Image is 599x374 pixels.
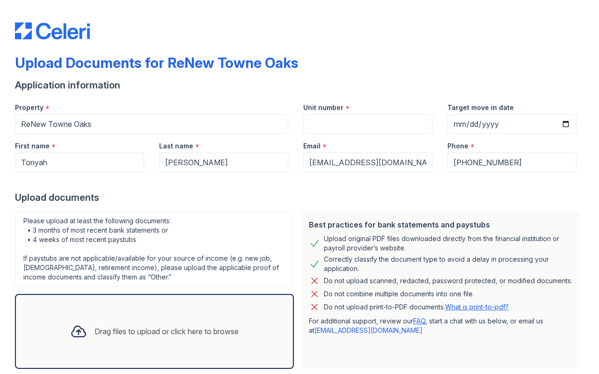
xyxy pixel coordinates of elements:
label: Target move in date [447,103,514,112]
div: Upload Documents for ReNew Towne Oaks [15,54,298,71]
div: Please upload at least the following documents: • 3 months of most recent bank statements or • 4 ... [15,212,294,286]
label: Last name [159,141,193,151]
label: Phone [447,141,468,151]
div: Upload documents [15,191,584,204]
a: [EMAIL_ADDRESS][DOMAIN_NAME] [314,326,423,334]
div: Upload original PDF files downloaded directly from the financial institution or payroll provider’... [324,234,573,253]
label: Property [15,103,44,112]
div: Correctly classify the document type to avoid a delay in processing your application. [324,255,573,273]
div: Best practices for bank statements and paystubs [309,219,573,230]
div: Application information [15,79,584,92]
a: What is print-to-pdf? [445,303,509,311]
label: Email [303,141,321,151]
p: For additional support, review our , start a chat with us below, or email us at [309,316,573,335]
div: Drag files to upload or click here to browse [95,326,239,337]
img: CE_Logo_Blue-a8612792a0a2168367f1c8372b55b34899dd931a85d93a1a3d3e32e68fde9ad4.png [15,22,90,39]
div: Do not combine multiple documents into one file. [324,288,474,300]
a: FAQ [413,317,425,325]
div: Do not upload scanned, redacted, password protected, or modified documents. [324,275,572,286]
label: Unit number [303,103,343,112]
p: Do not upload print-to-PDF documents. [324,302,509,312]
label: First name [15,141,50,151]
